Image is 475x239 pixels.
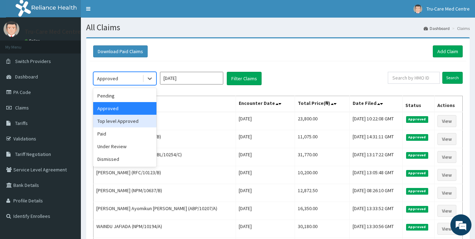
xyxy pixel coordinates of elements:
[349,112,402,130] td: [DATE] 10:22:08 GMT
[93,127,156,140] div: Paid
[402,96,434,112] th: Status
[41,74,97,145] span: We're online!
[25,29,81,35] p: Tru-Care Med Centre
[450,25,470,31] li: Claims
[349,220,402,238] td: [DATE] 13:30:56 GMT
[295,220,349,238] td: 30,180.00
[236,166,295,184] td: [DATE]
[15,151,51,157] span: Tariff Negotiation
[93,153,156,165] div: Dismissed
[295,166,349,184] td: 10,200.00
[437,223,456,235] a: View
[295,96,349,112] th: Total Price(₦)
[406,170,428,176] span: Approved
[295,112,349,130] td: 23,800.00
[413,5,422,13] img: User Image
[349,166,402,184] td: [DATE] 13:05:48 GMT
[437,187,456,199] a: View
[93,89,156,102] div: Pending
[406,134,428,140] span: Approved
[349,202,402,220] td: [DATE] 13:33:52 GMT
[236,112,295,130] td: [DATE]
[94,112,236,130] td: Zenret Manji (PFM/10265/D)
[94,130,236,148] td: [PERSON_NAME] (RFC/10123/B)
[94,96,236,112] th: Name
[406,116,428,122] span: Approved
[94,184,236,202] td: [PERSON_NAME] (NPM/10637/B)
[15,105,29,111] span: Claims
[160,72,223,84] input: Select Month and Year
[349,148,402,166] td: [DATE] 13:17:22 GMT
[236,130,295,148] td: [DATE]
[13,35,28,53] img: d_794563401_company_1708531726252_794563401
[349,184,402,202] td: [DATE] 08:26:10 GMT
[406,152,428,158] span: Approved
[388,72,440,84] input: Search by HMO ID
[93,140,156,153] div: Under Review
[93,45,148,57] button: Download Paid Claims
[437,205,456,217] a: View
[437,115,456,127] a: View
[433,45,463,57] a: Add Claim
[94,148,236,166] td: Titolunimi [PERSON_NAME] (SBL/10254/C)
[442,72,463,84] input: Search
[93,115,156,127] div: Top level Approved
[406,188,428,194] span: Approved
[93,102,156,115] div: Approved
[15,58,51,64] span: Switch Providers
[115,4,132,20] div: Minimize live chat window
[236,148,295,166] td: [DATE]
[426,6,470,12] span: Tru-Care Med Centre
[4,21,19,37] img: User Image
[349,96,402,112] th: Date Filed
[406,224,428,230] span: Approved
[227,72,262,85] button: Filter Claims
[236,220,295,238] td: [DATE]
[349,130,402,148] td: [DATE] 14:31:11 GMT
[236,184,295,202] td: [DATE]
[94,166,236,184] td: [PERSON_NAME] (RFC/10123/B)
[236,96,295,112] th: Encounter Date
[15,74,38,80] span: Dashboard
[424,25,450,31] a: Dashboard
[295,184,349,202] td: 12,872.50
[97,75,118,82] div: Approved
[435,96,463,112] th: Actions
[94,202,236,220] td: [PERSON_NAME] Ayomikun [PERSON_NAME] (ABP/10207/A)
[86,23,470,32] h1: All Claims
[295,148,349,166] td: 31,770.00
[236,202,295,220] td: [DATE]
[37,39,118,49] div: Chat with us now
[437,133,456,145] a: View
[295,130,349,148] td: 11,075.00
[406,206,428,212] span: Approved
[94,220,236,238] td: WAINDU JAFIADA (NPM/10194/A)
[437,151,456,163] a: View
[437,169,456,181] a: View
[295,202,349,220] td: 16,350.00
[25,38,41,43] a: Online
[4,162,134,187] textarea: Type your message and hit 'Enter'
[15,120,28,126] span: Tariffs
